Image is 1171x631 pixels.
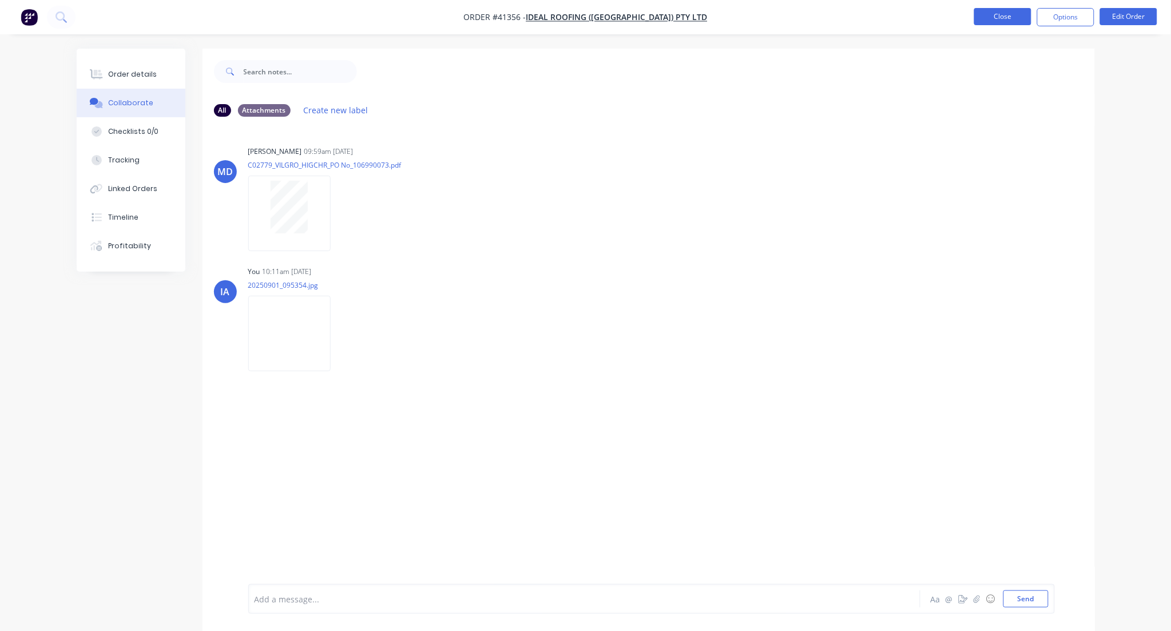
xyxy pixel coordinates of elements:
[464,12,526,23] span: Order #41356 -
[108,184,157,194] div: Linked Orders
[108,98,153,108] div: Collaborate
[248,160,402,170] p: C02779_VILGRO_HIGCHR_PO No_106990073.pdf
[77,174,185,203] button: Linked Orders
[248,280,342,290] p: 20250901_095354.jpg
[929,592,943,606] button: Aa
[77,89,185,117] button: Collaborate
[108,241,151,251] div: Profitability
[217,165,233,178] div: MD
[77,203,185,232] button: Timeline
[77,60,185,89] button: Order details
[77,146,185,174] button: Tracking
[1100,8,1157,25] button: Edit Order
[1037,8,1094,26] button: Options
[984,592,998,606] button: ☺
[214,104,231,117] div: All
[244,60,357,83] input: Search notes...
[221,285,230,299] div: IA
[21,9,38,26] img: Factory
[108,69,157,80] div: Order details
[248,267,260,277] div: You
[77,117,185,146] button: Checklists 0/0
[943,592,956,606] button: @
[263,267,312,277] div: 10:11am [DATE]
[297,102,374,118] button: Create new label
[1003,590,1049,608] button: Send
[108,155,140,165] div: Tracking
[108,212,138,223] div: Timeline
[77,232,185,260] button: Profitability
[238,104,291,117] div: Attachments
[526,12,708,23] a: Ideal Roofing ([GEOGRAPHIC_DATA]) Pty Ltd
[108,126,158,137] div: Checklists 0/0
[304,146,354,157] div: 09:59am [DATE]
[974,8,1031,25] button: Close
[248,146,302,157] div: [PERSON_NAME]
